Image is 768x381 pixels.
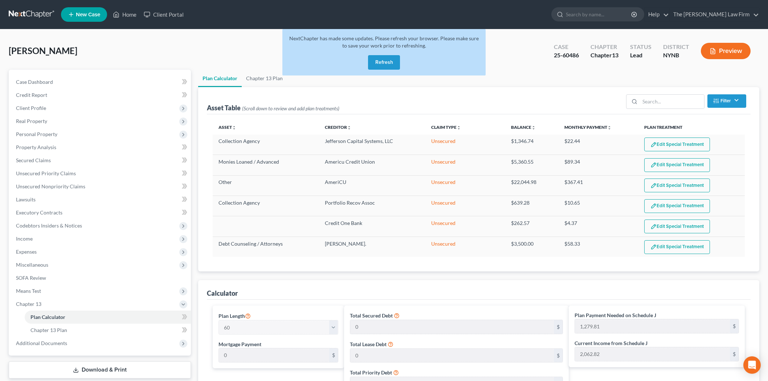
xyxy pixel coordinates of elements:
label: Current Income from Schedule J [575,339,648,347]
a: Help [645,8,669,21]
input: Search... [640,95,704,108]
a: Plan Calculator [25,311,191,324]
span: (Scroll down to review and add plan treatments) [242,105,339,111]
input: Search by name... [566,8,632,21]
td: Debt Counseling / Attorneys [213,237,319,257]
label: Plan Payment Needed on Schedule J [575,311,656,319]
td: $639.28 [505,196,559,216]
td: Collection Agency [213,135,319,155]
span: Secured Claims [16,157,51,163]
div: Chapter [591,51,618,60]
span: Chapter 13 [16,301,41,307]
td: $22.44 [559,135,638,155]
span: Credit Report [16,92,47,98]
a: Assetunfold_more [218,124,236,130]
span: Real Property [16,118,47,124]
img: edit-pencil-c1479a1de80d8dea1e2430c2f745a3c6a07e9d7aa2eeffe225670001d78357a8.svg [650,162,657,168]
span: Executory Contracts [16,209,62,216]
td: $5,360.55 [505,155,559,175]
button: Preview [701,43,751,59]
label: Total Lease Debt [350,340,387,348]
td: $262.57 [505,216,559,237]
span: Lawsuits [16,196,36,202]
td: $1,346.74 [505,135,559,155]
a: Download & Print [9,361,191,378]
span: Miscellaneous [16,262,48,268]
img: edit-pencil-c1479a1de80d8dea1e2430c2f745a3c6a07e9d7aa2eeffe225670001d78357a8.svg [650,203,657,209]
span: Chapter 13 Plan [30,327,67,333]
div: District [663,43,689,51]
a: Claim Typeunfold_more [431,124,461,130]
span: 13 [612,52,618,58]
span: Case Dashboard [16,79,53,85]
td: Credit One Bank [319,216,425,237]
span: SOFA Review [16,275,46,281]
i: unfold_more [607,126,612,130]
img: edit-pencil-c1479a1de80d8dea1e2430c2f745a3c6a07e9d7aa2eeffe225670001d78357a8.svg [650,224,657,230]
i: unfold_more [347,126,351,130]
label: Mortgage Payment [218,340,261,348]
td: Unsecured [425,196,505,216]
a: Secured Claims [10,154,191,167]
div: Chapter [591,43,618,51]
td: Collection Agency [213,196,319,216]
div: $ [554,349,563,362]
td: $22,044.98 [505,175,559,196]
button: Edit Special Treatment [644,179,710,192]
a: Unsecured Priority Claims [10,167,191,180]
td: Portfolio Recov Assoc [319,196,425,216]
span: Expenses [16,249,37,255]
td: $4.37 [559,216,638,237]
a: Property Analysis [10,141,191,154]
a: Credit Report [10,89,191,102]
div: Open Intercom Messenger [743,356,761,374]
a: Balanceunfold_more [511,124,536,130]
a: Unsecured Nonpriority Claims [10,180,191,193]
div: 25-60486 [554,51,579,60]
td: Monies Loaned / Advanced [213,155,319,175]
span: Codebtors Insiders & Notices [16,222,82,229]
button: Edit Special Treatment [644,158,710,172]
i: unfold_more [531,126,536,130]
button: Edit Special Treatment [644,199,710,213]
span: Unsecured Priority Claims [16,170,76,176]
div: $ [554,320,563,334]
a: Client Portal [140,8,187,21]
span: Client Profile [16,105,46,111]
span: Plan Calculator [30,314,65,320]
div: $ [730,347,739,361]
td: [PERSON_NAME]. [319,237,425,257]
a: Chapter 13 Plan [25,324,191,337]
button: Filter [707,94,746,108]
a: Home [109,8,140,21]
button: Refresh [368,55,400,70]
i: unfold_more [457,126,461,130]
img: edit-pencil-c1479a1de80d8dea1e2430c2f745a3c6a07e9d7aa2eeffe225670001d78357a8.svg [650,142,657,148]
div: NYNB [663,51,689,60]
span: Additional Documents [16,340,67,346]
td: $89.34 [559,155,638,175]
div: $ [329,348,338,362]
a: Plan Calculator [198,70,242,87]
input: 0.00 [575,347,730,361]
td: Unsecured [425,135,505,155]
img: edit-pencil-c1479a1de80d8dea1e2430c2f745a3c6a07e9d7aa2eeffe225670001d78357a8.svg [650,183,657,189]
td: Unsecured [425,216,505,237]
span: NextChapter has made some updates. Please refresh your browser. Please make sure to save your wor... [289,35,479,49]
a: SOFA Review [10,271,191,284]
td: AmeriCU [319,175,425,196]
label: Plan Length [218,311,251,320]
a: Monthly Paymentunfold_more [564,124,612,130]
button: Edit Special Treatment [644,220,710,233]
td: Other [213,175,319,196]
div: Asset Table [207,103,339,112]
td: $367.41 [559,175,638,196]
td: Unsecured [425,175,505,196]
span: [PERSON_NAME] [9,45,77,56]
div: Lead [630,51,651,60]
button: Edit Special Treatment [644,240,710,254]
span: Personal Property [16,131,57,137]
div: $ [730,319,739,333]
div: Status [630,43,651,51]
span: Unsecured Nonpriority Claims [16,183,85,189]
